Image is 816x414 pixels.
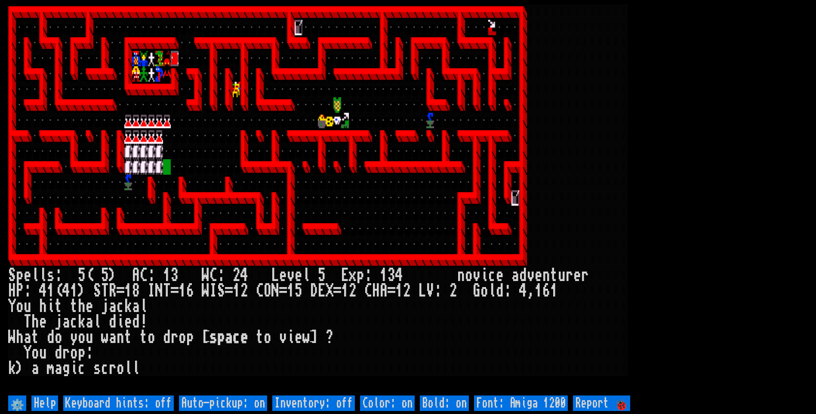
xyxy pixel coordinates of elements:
[360,395,415,411] input: Color: on
[179,283,186,299] div: 1
[558,268,566,283] div: u
[31,345,39,361] div: o
[86,299,93,314] div: e
[39,345,47,361] div: u
[202,283,209,299] div: W
[31,314,39,330] div: h
[78,283,86,299] div: )
[326,283,333,299] div: X
[24,345,31,361] div: Y
[24,314,31,330] div: T
[474,395,568,411] input: Font: Amiga 1200
[310,283,318,299] div: D
[272,395,355,411] input: Inventory: off
[527,268,535,283] div: v
[124,283,132,299] div: 1
[78,299,86,314] div: h
[349,283,357,299] div: 2
[140,268,148,283] div: C
[47,268,55,283] div: s
[8,299,16,314] div: Y
[24,268,31,283] div: e
[117,330,124,345] div: n
[225,330,233,345] div: a
[426,283,434,299] div: V
[62,314,70,330] div: a
[171,268,179,283] div: 3
[380,268,388,283] div: 1
[16,330,24,345] div: h
[496,283,504,299] div: d
[372,283,380,299] div: H
[357,268,364,283] div: p
[179,330,186,345] div: o
[179,395,267,411] input: Auto-pickup: on
[31,361,39,376] div: a
[101,299,109,314] div: j
[8,330,16,345] div: W
[264,330,271,345] div: o
[209,330,217,345] div: s
[86,345,93,361] div: :
[217,283,225,299] div: S
[420,395,469,411] input: Bold: on
[488,283,496,299] div: l
[8,395,26,411] input: ⚙️
[70,330,78,345] div: y
[419,283,426,299] div: L
[279,268,287,283] div: e
[109,268,117,283] div: )
[480,283,488,299] div: o
[101,268,109,283] div: 5
[140,314,148,330] div: !
[480,268,488,283] div: i
[148,268,155,283] div: :
[117,283,124,299] div: =
[287,268,295,283] div: v
[93,361,101,376] div: s
[240,268,248,283] div: 4
[55,299,62,314] div: t
[31,395,58,411] input: Help
[163,330,171,345] div: d
[78,345,86,361] div: p
[209,268,217,283] div: C
[364,268,372,283] div: :
[318,283,326,299] div: E
[78,361,86,376] div: c
[78,268,86,283] div: 5
[225,283,233,299] div: =
[62,361,70,376] div: g
[163,283,171,299] div: T
[24,299,31,314] div: u
[86,314,93,330] div: a
[47,299,55,314] div: i
[47,361,55,376] div: m
[240,283,248,299] div: 2
[47,330,55,345] div: d
[78,330,86,345] div: o
[70,283,78,299] div: 1
[527,283,535,299] div: ,
[93,314,101,330] div: l
[380,283,388,299] div: A
[70,345,78,361] div: o
[93,283,101,299] div: S
[271,268,279,283] div: L
[511,268,519,283] div: a
[434,283,442,299] div: :
[109,299,117,314] div: a
[70,299,78,314] div: t
[124,299,132,314] div: k
[333,283,341,299] div: =
[519,283,527,299] div: 4
[217,330,225,345] div: p
[566,268,573,283] div: r
[496,268,504,283] div: e
[55,268,62,283] div: :
[473,283,480,299] div: G
[302,330,310,345] div: w
[148,330,155,345] div: o
[86,268,93,283] div: (
[287,330,295,345] div: i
